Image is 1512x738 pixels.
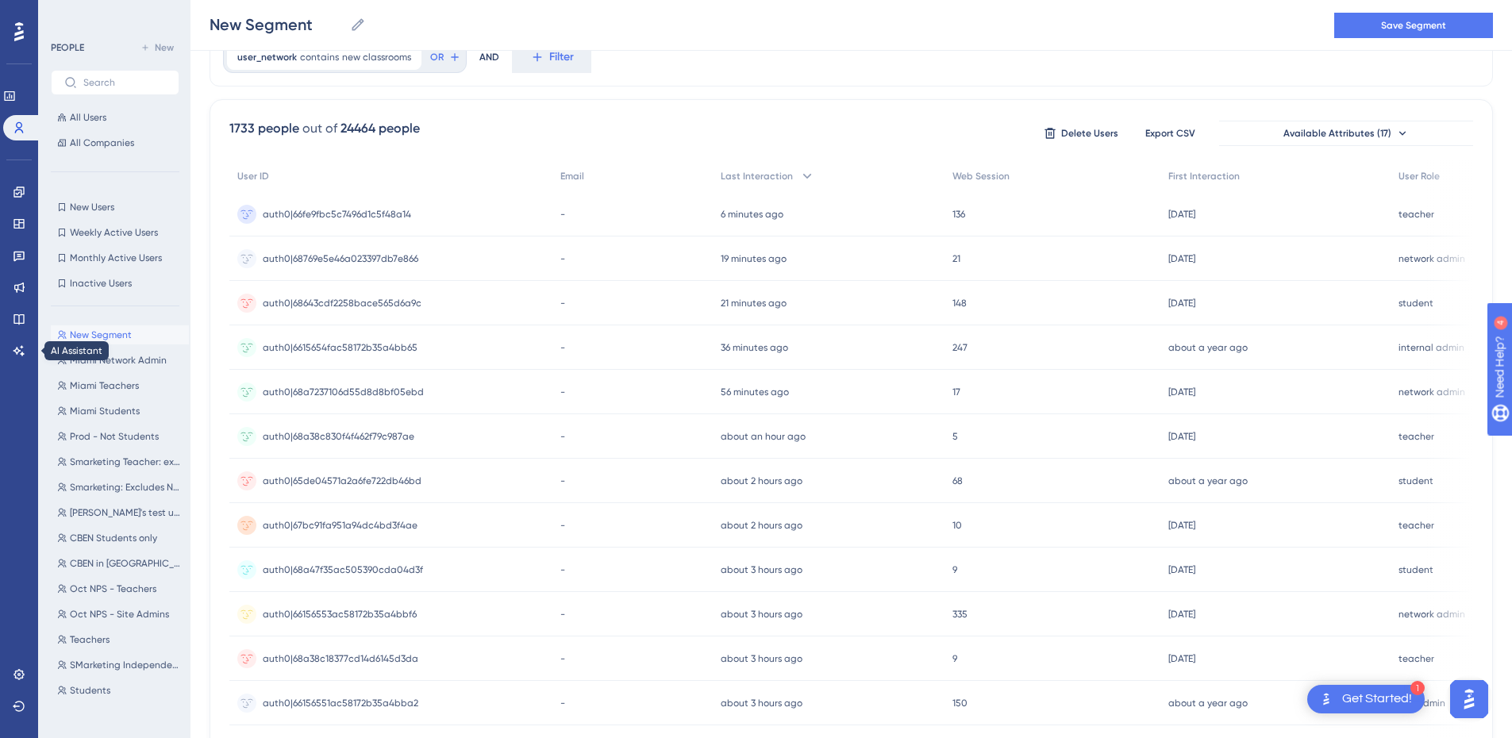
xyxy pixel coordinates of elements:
button: Miami Teachers [51,376,189,395]
span: Monthly Active Users [70,252,162,264]
span: New [155,41,174,54]
time: [DATE] [1168,520,1195,531]
span: teacher [1399,208,1434,221]
time: about a year ago [1168,698,1248,709]
button: Delete Users [1041,121,1121,146]
img: launcher-image-alternative-text [1317,690,1336,709]
time: about 2 hours ago [721,520,802,531]
button: Students [51,681,189,700]
div: out of [302,119,337,138]
span: 68 [952,475,963,487]
span: CBEN in [GEOGRAPHIC_DATA] [70,557,183,570]
span: New Segment [70,329,132,341]
button: Oct NPS - Teachers [51,579,189,598]
span: auth0|68a7237106d55d8d8bf05ebd [263,386,424,398]
span: - [560,297,565,309]
time: [DATE] [1168,431,1195,442]
span: 10 [952,519,962,532]
span: OR [430,51,444,63]
time: [DATE] [1168,209,1195,220]
input: Search [83,77,166,88]
span: network admin [1399,608,1465,621]
time: [DATE] [1168,609,1195,620]
button: Prod - Not Students [51,427,189,446]
span: user_network [237,51,297,63]
span: internal admin [1399,341,1464,354]
span: - [560,208,565,221]
span: Students [70,684,110,697]
span: auth0|65de04571a2a6fe722db46bd [263,475,421,487]
button: Oct NPS - Site Admins [51,605,189,624]
button: Monthly Active Users [51,248,179,267]
span: - [560,519,565,532]
span: auth0|68a38c830f4f462f79c987ae [263,430,414,443]
button: Weekly Active Users [51,223,179,242]
button: Filter [512,41,591,73]
span: Email [560,170,584,183]
time: [DATE] [1168,653,1195,664]
span: Filter [549,48,574,67]
span: User Role [1399,170,1440,183]
div: 1733 people [229,119,299,138]
span: Save Segment [1381,19,1446,32]
input: Segment Name [210,13,344,36]
time: about a year ago [1168,342,1248,353]
time: 21 minutes ago [721,298,787,309]
span: auth0|66fe9fbc5c7496d1c5f48a14 [263,208,411,221]
div: 24464 people [340,119,420,138]
span: Weekly Active Users [70,226,158,239]
button: All Users [51,108,179,127]
time: about 3 hours ago [721,698,802,709]
span: All Companies [70,136,134,149]
span: 9 [952,563,957,576]
span: Delete Users [1061,127,1118,140]
div: 1 [1410,681,1425,695]
span: Web Session [952,170,1010,183]
span: auth0|68a38c18377cd14d6145d3da [263,652,418,665]
span: teacher [1399,430,1434,443]
time: 19 minutes ago [721,253,787,264]
button: Miami Network Admin [51,351,189,370]
span: Export CSV [1145,127,1195,140]
time: [DATE] [1168,253,1195,264]
span: Teachers [70,633,110,646]
time: 56 minutes ago [721,386,789,398]
time: [DATE] [1168,386,1195,398]
button: Smarketing Teacher: excludes demo users [51,452,189,471]
div: PEOPLE [51,41,84,54]
span: student [1399,563,1433,576]
span: network admin [1399,386,1465,398]
button: All Companies [51,133,179,152]
button: [PERSON_NAME]'s test users [51,503,189,522]
time: about an hour ago [721,431,806,442]
span: - [560,386,565,398]
div: 4 [110,8,115,21]
span: Miami Teachers [70,379,139,392]
time: about 3 hours ago [721,564,802,575]
button: Miami Students [51,402,189,421]
span: auth0|68769e5e46a023397db7e866 [263,252,418,265]
div: Get Started! [1342,690,1412,708]
span: auth0|66156553ac58172b35a4bbf6 [263,608,417,621]
span: - [560,430,565,443]
span: - [560,563,565,576]
span: auth0|66156551ac58172b35a4bba2 [263,697,418,709]
span: auth0|68a47f35ac505390cda04d3f [263,563,423,576]
span: Smarketing Teacher: excludes demo users [70,455,183,468]
span: contains [300,51,339,63]
span: Last Interaction [721,170,793,183]
span: First Interaction [1168,170,1240,183]
div: AND [479,41,499,73]
time: about a year ago [1168,475,1248,486]
button: Save Segment [1334,13,1493,38]
span: new classrooms [342,51,411,63]
span: Miami Students [70,405,140,417]
span: network admin [1399,252,1465,265]
span: 335 [952,608,968,621]
button: New Segment [51,325,189,344]
span: Inactive Users [70,277,132,290]
time: about 3 hours ago [721,609,802,620]
button: CBEN Students only [51,529,189,548]
time: about 2 hours ago [721,475,802,486]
